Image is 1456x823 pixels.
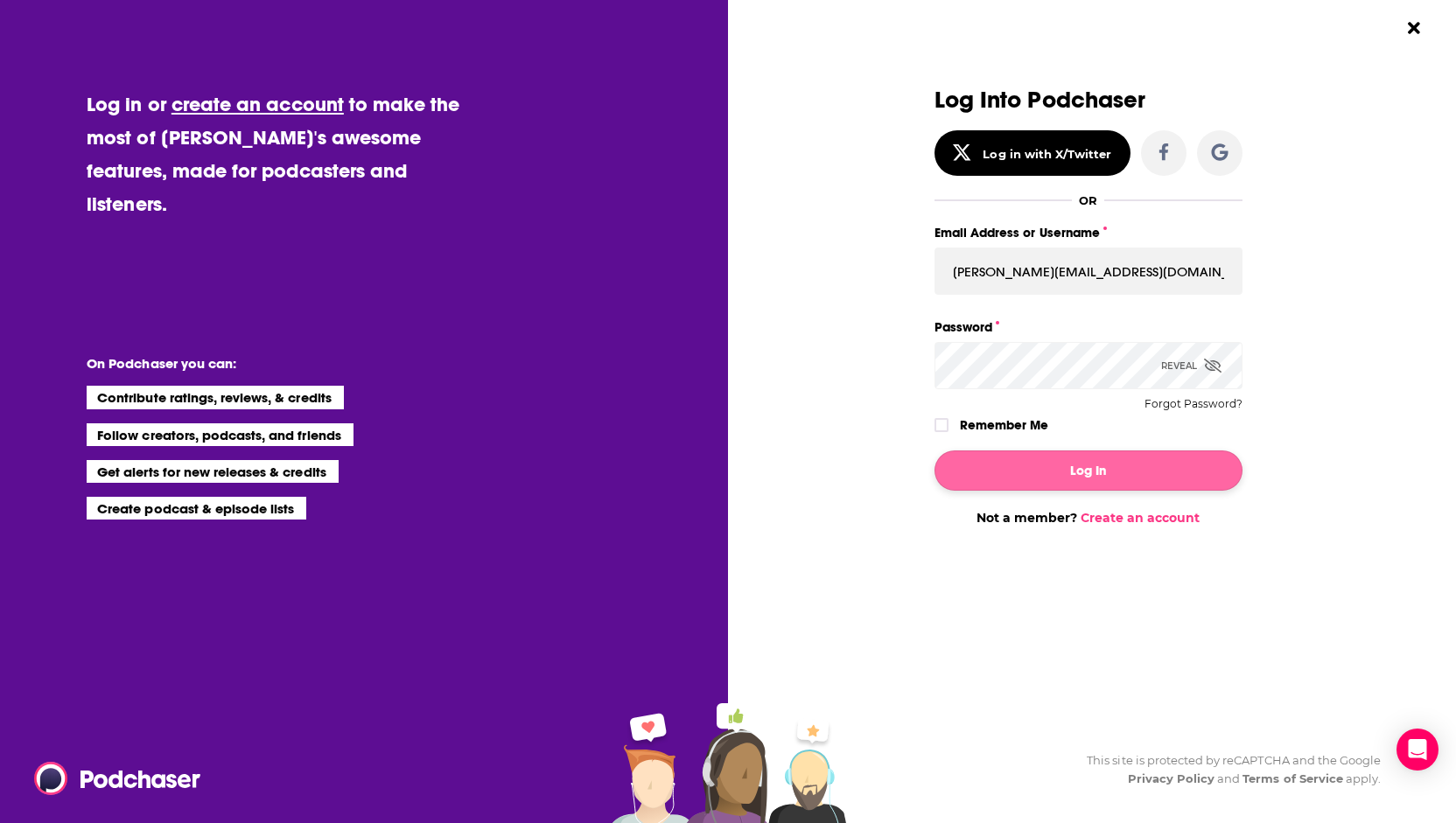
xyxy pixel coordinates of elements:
[87,497,306,520] li: Create podcast & episode lists
[934,450,1242,491] button: Log In
[934,248,1242,295] input: Email Address or Username
[934,87,1242,113] h3: Log Into Podchaser
[1144,398,1242,410] button: Forgot Password?
[1161,342,1221,389] div: Reveal
[1079,193,1097,207] div: OR
[1073,751,1381,788] div: This site is protected by reCAPTCHA and the Google and apply.
[87,423,353,446] li: Follow creators, podcasts, and friends
[34,762,202,795] img: Podchaser - Follow, Share and Rate Podcasts
[1396,729,1438,771] div: Open Intercom Messenger
[1242,771,1343,785] a: Terms of Service
[87,386,344,408] li: Contribute ratings, reviews, & credits
[87,355,437,372] li: On Podchaser you can:
[934,221,1242,244] label: Email Address or Username
[960,414,1048,436] label: Remember Me
[983,147,1111,161] div: Log in with X/Twitter
[934,316,1242,338] label: Password
[34,762,188,795] a: Podchaser - Follow, Share and Rate Podcasts
[1081,510,1200,526] a: Create an account
[1128,771,1215,785] a: Privacy Policy
[87,460,338,483] li: Get alerts for new releases & credits
[934,130,1130,176] button: Log in with X/Twitter
[171,92,344,116] a: create an account
[1397,11,1431,45] button: Close Button
[934,510,1242,526] div: Not a member?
